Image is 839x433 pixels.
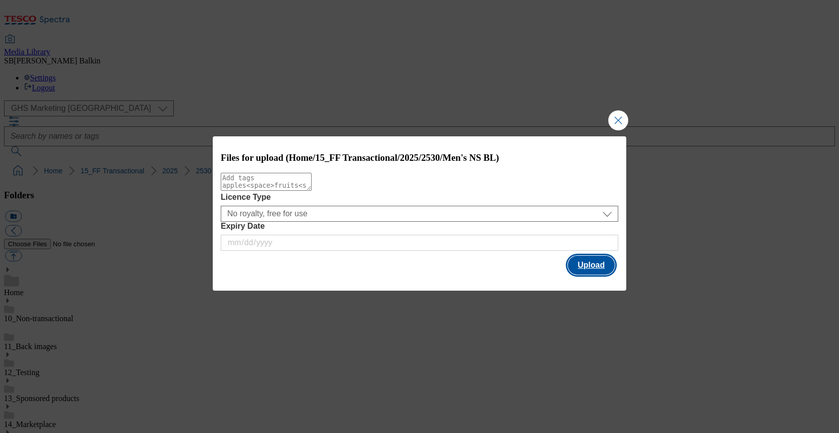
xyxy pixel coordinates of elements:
h3: Files for upload (Home/15_FF Transactional/2025/2530/Men's NS BL) [221,152,618,163]
div: Modal [213,136,626,291]
label: Expiry Date [221,222,618,231]
label: Licence Type [221,193,618,202]
button: Close Modal [608,110,628,130]
button: Upload [568,256,615,275]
